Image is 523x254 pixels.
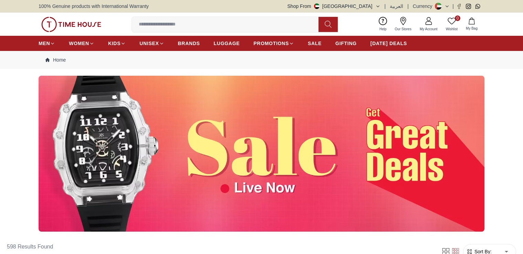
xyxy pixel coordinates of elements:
a: Home [45,56,66,63]
a: LUGGAGE [214,37,240,50]
a: PROMOTIONS [253,37,294,50]
button: My Bag [462,16,482,32]
span: My Bag [463,26,480,31]
nav: Breadcrumb [39,51,484,69]
span: SALE [308,40,322,47]
img: United Arab Emirates [314,3,320,9]
span: My Account [417,27,440,32]
span: UNISEX [139,40,159,47]
a: UNISEX [139,37,164,50]
img: ... [39,76,484,232]
span: | [452,3,454,10]
span: Our Stores [392,27,414,32]
a: Whatsapp [475,4,480,9]
span: 100% Genuine products with International Warranty [39,3,149,10]
span: | [385,3,386,10]
a: 0Wishlist [442,15,462,33]
span: [DATE] DEALS [370,40,407,47]
a: MEN [39,37,55,50]
a: [DATE] DEALS [370,37,407,50]
a: GIFTING [335,37,357,50]
a: Facebook [457,4,462,9]
a: Help [375,15,391,33]
span: GIFTING [335,40,357,47]
span: WOMEN [69,40,89,47]
img: ... [41,17,101,32]
span: Wishlist [443,27,460,32]
button: Shop From[GEOGRAPHIC_DATA] [287,3,380,10]
a: Our Stores [391,15,416,33]
a: Instagram [466,4,471,9]
span: PROMOTIONS [253,40,289,47]
span: BRANDS [178,40,200,47]
a: BRANDS [178,37,200,50]
span: Help [377,27,389,32]
span: 0 [455,15,460,21]
button: العربية [390,3,403,10]
span: LUGGAGE [214,40,240,47]
span: KIDS [108,40,121,47]
a: KIDS [108,37,126,50]
span: | [407,3,409,10]
a: SALE [308,37,322,50]
span: MEN [39,40,50,47]
a: WOMEN [69,37,94,50]
div: Currency [413,3,435,10]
